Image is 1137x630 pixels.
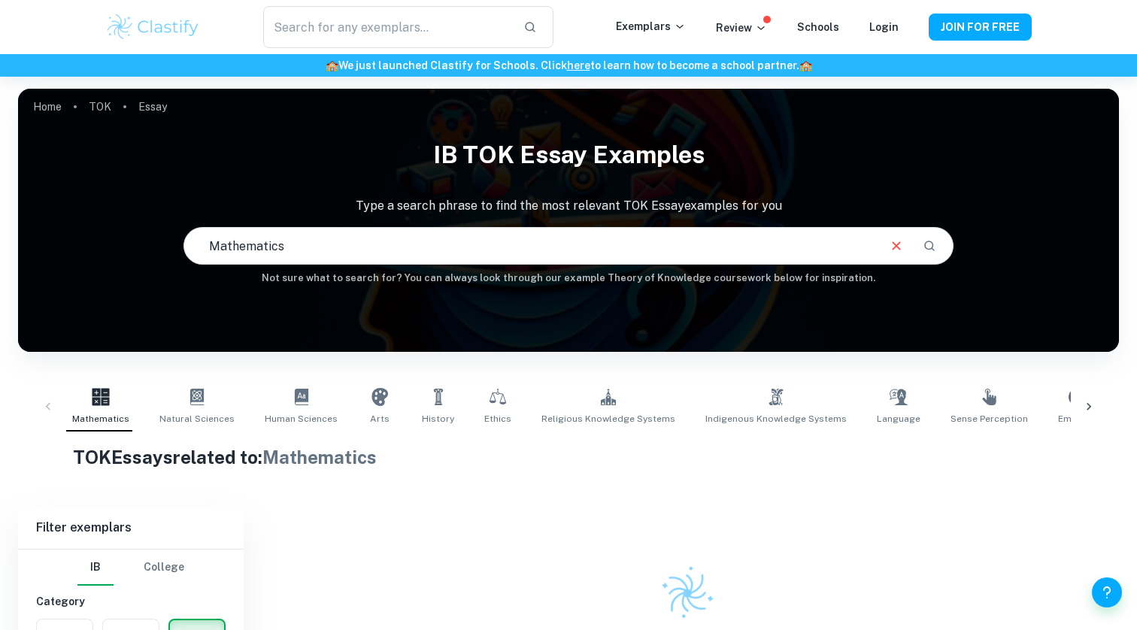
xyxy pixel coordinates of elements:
[567,59,590,71] a: here
[877,412,920,426] span: Language
[159,412,235,426] span: Natural Sciences
[263,6,511,48] input: Search for any exemplars...
[89,96,111,117] a: TOK
[651,557,724,630] img: Clastify logo
[705,412,847,426] span: Indigenous Knowledge Systems
[616,18,686,35] p: Exemplars
[18,131,1119,179] h1: IB TOK Essay examples
[951,412,1028,426] span: Sense Perception
[422,412,454,426] span: History
[869,21,899,33] a: Login
[370,412,390,426] span: Arts
[18,507,244,549] h6: Filter exemplars
[77,550,114,586] button: IB
[797,21,839,33] a: Schools
[1092,577,1122,607] button: Help and Feedback
[917,233,942,259] button: Search
[73,444,1064,471] h1: TOK Essays related to:
[541,412,675,426] span: Religious Knowledge Systems
[3,57,1134,74] h6: We just launched Clastify for Schools. Click to learn how to become a school partner.
[1058,412,1095,426] span: Emotion
[36,593,226,610] h6: Category
[929,14,1032,41] button: JOIN FOR FREE
[262,447,377,468] span: Mathematics
[484,412,511,426] span: Ethics
[77,550,184,586] div: Filter type choice
[144,550,184,586] button: College
[799,59,812,71] span: 🏫
[138,98,167,115] p: Essay
[882,232,911,260] button: Clear
[265,412,338,426] span: Human Sciences
[716,20,767,36] p: Review
[326,59,338,71] span: 🏫
[18,197,1119,215] p: Type a search phrase to find the most relevant TOK Essay examples for you
[105,12,201,42] img: Clastify logo
[33,96,62,117] a: Home
[18,271,1119,286] h6: Not sure what to search for? You can always look through our example Theory of Knowledge coursewo...
[72,412,129,426] span: Mathematics
[184,225,877,267] input: E.g. communication of knowledge, human science, eradication of smallpox...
